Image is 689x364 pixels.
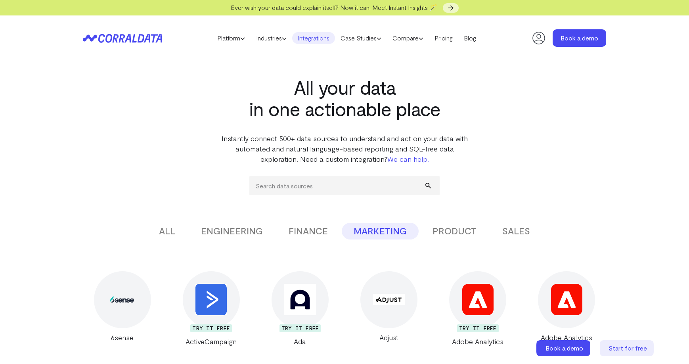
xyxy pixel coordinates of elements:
a: Start for free [600,340,655,356]
img: Ada [284,284,316,315]
img: 6sense [110,296,134,303]
span: Ever wish your data could explain itself? Now it can. Meet Instant Insights 🪄 [231,4,437,11]
span: Book a demo [545,344,583,352]
a: Industries [251,32,292,44]
a: Ada TRY IT FREE Ada [260,271,339,353]
span: Start for free [609,344,647,352]
a: We can help. [387,155,429,163]
a: 6sense 6sense [83,271,162,353]
div: TRY IT FREE [279,324,321,332]
a: Book a demo [536,340,592,356]
img: Adobe Analytics [462,284,494,315]
a: Adobe Analytics TRY IT FREE Adobe Analytics [438,271,517,353]
div: ActiveCampaign [172,336,251,347]
div: Ada [260,336,339,347]
h1: All your data in one actionable place [220,77,469,119]
img: Adobe Analytics Data Feed [551,284,582,315]
input: Search data sources [249,176,440,195]
p: Instantly connect 500+ data sources to understand and act on your data with automated and natural... [220,133,469,164]
a: Adjust Adjust [350,271,429,353]
img: Adjust [373,294,404,305]
button: FINANCE [277,223,340,239]
a: Adobe Analytics Data Feed Adobe Analytics Data Feed [527,271,606,353]
div: TRY IT FREE [190,324,232,332]
div: TRY IT FREE [457,324,499,332]
a: Book a demo [553,29,606,47]
div: Adjust [350,332,429,343]
button: SALES [490,223,542,239]
a: Case Studies [335,32,387,44]
a: Compare [387,32,429,44]
a: Integrations [292,32,335,44]
button: ENGINEERING [189,223,275,239]
div: Adobe Analytics Data Feed [527,332,606,353]
button: PRODUCT [421,223,488,239]
a: Platform [212,32,251,44]
div: Adobe Analytics [438,336,517,347]
button: ALL [147,223,187,239]
div: 6sense [83,332,162,343]
img: ActiveCampaign [195,284,227,315]
a: Pricing [429,32,458,44]
button: MARKETING [342,223,419,239]
a: Blog [458,32,482,44]
a: ActiveCampaign TRY IT FREE ActiveCampaign [172,271,251,353]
